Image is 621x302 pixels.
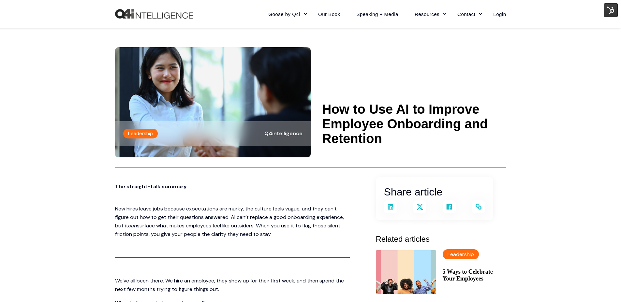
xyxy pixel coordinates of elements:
[115,183,187,190] span: The straight-talk summary
[115,222,340,237] span: surface what makes employees feel like outsiders. When you use it to flag those silent friction p...
[604,3,618,17] img: HubSpot Tools Menu Toggle
[115,9,193,19] a: Back to Home
[376,233,506,245] h3: Related articles
[322,102,506,146] h1: How to Use AI to Improve Employee Onboarding and Retention
[128,222,137,229] span: can
[443,249,479,259] label: Leadership
[384,184,485,200] h3: Share article
[123,129,158,138] label: Leadership
[443,268,506,282] a: 5 Ways to Celebrate Your Employees
[115,9,193,19] img: Q4intelligence, LLC logo
[264,130,303,137] span: Q4intelligence
[115,205,344,229] span: New hires leave jobs because expectations are murky, the culture feels vague, and they can’t figu...
[115,277,344,293] span: We’ve all been there. We hire an employee, they show up for their first week, and then spend the ...
[115,47,311,157] img: A new employee shaking another employee's hand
